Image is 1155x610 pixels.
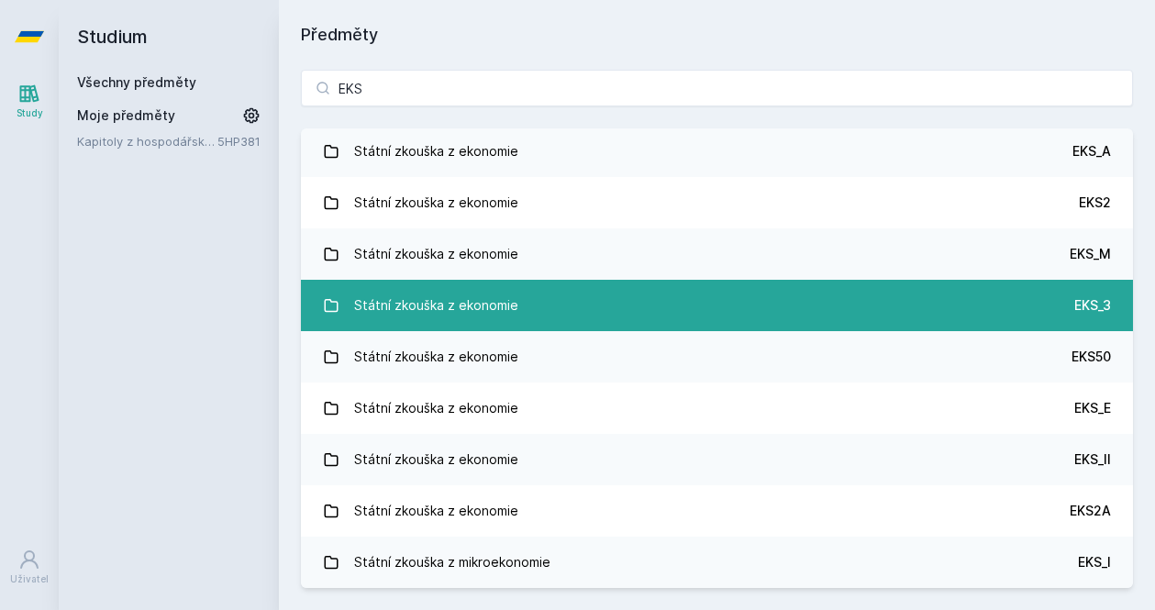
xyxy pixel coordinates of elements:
[77,132,217,150] a: Kapitoly z hospodářské politiky
[301,537,1133,588] a: Státní zkouška z mikroekonomie EKS_I
[354,390,518,427] div: Státní zkouška z ekonomie
[354,133,518,170] div: Státní zkouška z ekonomie
[1072,142,1111,161] div: EKS_A
[77,106,175,125] span: Moje předměty
[4,539,55,595] a: Uživatel
[1074,450,1111,469] div: EKS_II
[354,493,518,529] div: Státní zkouška z ekonomie
[1070,245,1111,263] div: EKS_M
[4,73,55,129] a: Study
[77,74,196,90] a: Všechny předměty
[1074,296,1111,315] div: EKS_3
[354,441,518,478] div: Státní zkouška z ekonomie
[354,236,518,272] div: Státní zkouška z ekonomie
[1072,348,1111,366] div: EKS50
[301,383,1133,434] a: Státní zkouška z ekonomie EKS_E
[301,70,1133,106] input: Název nebo ident předmětu…
[301,434,1133,485] a: Státní zkouška z ekonomie EKS_II
[10,572,49,586] div: Uživatel
[301,126,1133,177] a: Státní zkouška z ekonomie EKS_A
[1070,502,1111,520] div: EKS2A
[1074,399,1111,417] div: EKS_E
[354,287,518,324] div: Státní zkouška z ekonomie
[301,228,1133,280] a: Státní zkouška z ekonomie EKS_M
[17,106,43,120] div: Study
[1078,553,1111,571] div: EKS_I
[1079,194,1111,212] div: EKS2
[301,280,1133,331] a: Státní zkouška z ekonomie EKS_3
[217,134,261,149] a: 5HP381
[301,331,1133,383] a: Státní zkouška z ekonomie EKS50
[301,485,1133,537] a: Státní zkouška z ekonomie EKS2A
[301,177,1133,228] a: Státní zkouška z ekonomie EKS2
[301,22,1133,48] h1: Předměty
[354,184,518,221] div: Státní zkouška z ekonomie
[354,338,518,375] div: Státní zkouška z ekonomie
[354,544,550,581] div: Státní zkouška z mikroekonomie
